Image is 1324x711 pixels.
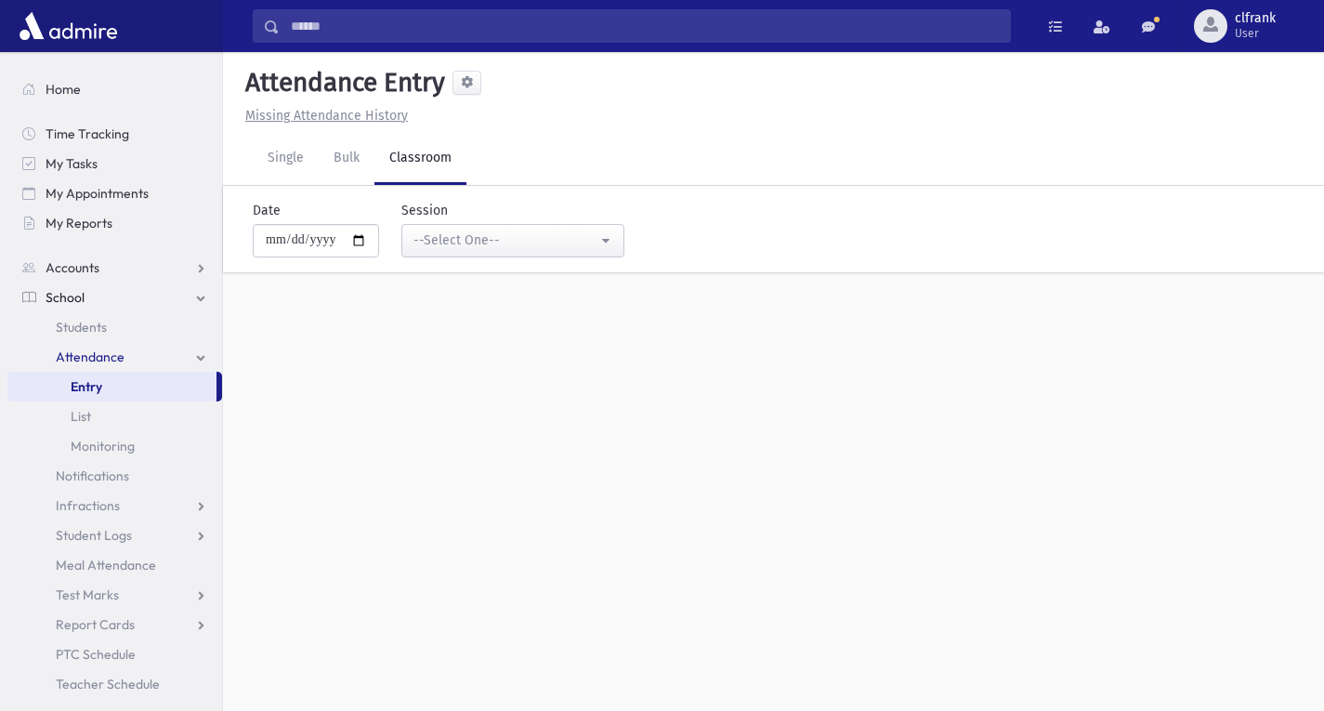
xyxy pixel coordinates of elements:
span: List [71,408,91,425]
span: Entry [71,378,102,395]
a: Missing Attendance History [238,108,408,124]
a: My Appointments [7,178,222,208]
a: Time Tracking [7,119,222,149]
span: Notifications [56,467,129,484]
span: Teacher Schedule [56,676,160,692]
span: Monitoring [71,438,135,454]
span: Time Tracking [46,125,129,142]
a: My Tasks [7,149,222,178]
h5: Attendance Entry [238,67,445,99]
span: Infractions [56,497,120,514]
span: Report Cards [56,616,135,633]
a: Report Cards [7,610,222,639]
a: Single [253,133,319,185]
a: Students [7,312,222,342]
a: Teacher Schedule [7,669,222,699]
a: My Reports [7,208,222,238]
a: Monitoring [7,431,222,461]
img: AdmirePro [15,7,122,45]
label: Session [401,201,448,220]
span: clfrank [1235,11,1276,26]
a: Meal Attendance [7,550,222,580]
span: Meal Attendance [56,557,156,573]
a: Entry [7,372,216,402]
span: My Appointments [46,185,149,202]
span: PTC Schedule [56,646,136,663]
a: Infractions [7,491,222,520]
button: --Select One-- [401,224,624,257]
a: School [7,283,222,312]
a: Accounts [7,253,222,283]
a: Notifications [7,461,222,491]
a: Attendance [7,342,222,372]
span: User [1235,26,1276,41]
span: Student Logs [56,527,132,544]
a: Student Logs [7,520,222,550]
span: Attendance [56,349,125,365]
span: My Tasks [46,155,98,172]
div: --Select One-- [413,230,597,250]
span: Home [46,81,81,98]
a: Test Marks [7,580,222,610]
span: Test Marks [56,586,119,603]
span: Accounts [46,259,99,276]
u: Missing Attendance History [245,108,408,124]
a: Bulk [319,133,374,185]
label: Date [253,201,281,220]
input: Search [280,9,1010,43]
span: My Reports [46,215,112,231]
a: List [7,402,222,431]
a: Classroom [374,133,466,185]
a: Home [7,74,222,104]
span: Students [56,319,107,336]
a: PTC Schedule [7,639,222,669]
span: School [46,289,85,306]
